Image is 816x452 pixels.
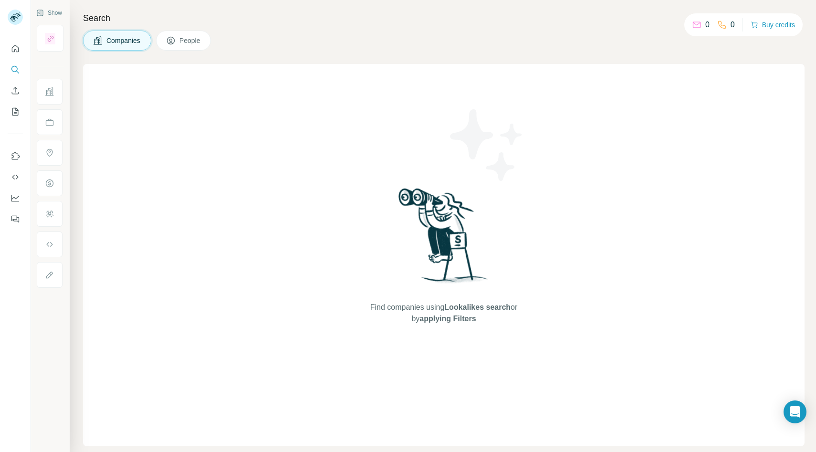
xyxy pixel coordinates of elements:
img: Surfe Illustration - Woman searching with binoculars [394,186,493,292]
img: Surfe Illustration - Stars [444,102,530,188]
button: Use Surfe on LinkedIn [8,147,23,165]
span: Find companies using or by [367,302,520,325]
button: Search [8,61,23,78]
button: Dashboard [8,189,23,207]
button: Feedback [8,210,23,228]
p: 0 [731,19,735,31]
div: Open Intercom Messenger [784,400,806,423]
button: Buy credits [751,18,795,32]
button: Show [30,6,69,20]
span: People [179,36,201,45]
button: Quick start [8,40,23,57]
span: Lookalikes search [444,303,511,311]
h4: Search [83,11,805,25]
button: Use Surfe API [8,168,23,186]
p: 0 [705,19,710,31]
button: Enrich CSV [8,82,23,99]
span: applying Filters [419,315,476,323]
button: My lists [8,103,23,120]
span: Companies [106,36,141,45]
